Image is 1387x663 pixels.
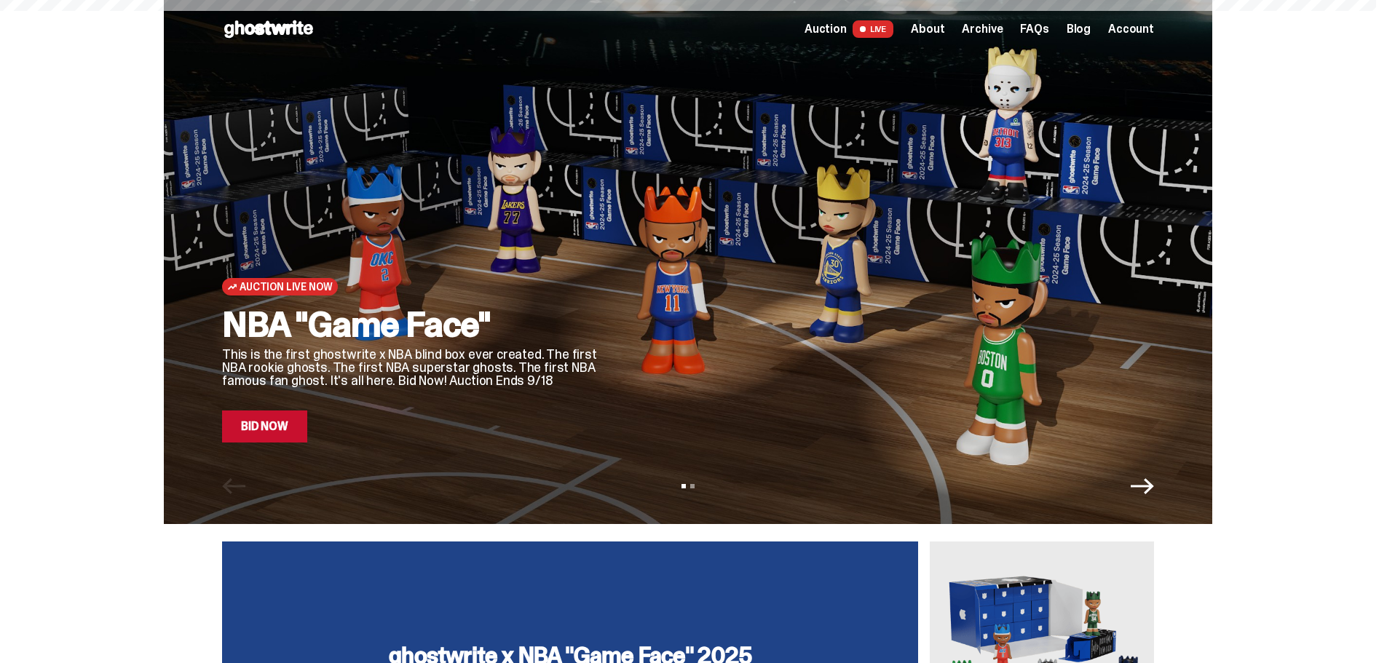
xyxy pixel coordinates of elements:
[853,20,894,38] span: LIVE
[681,484,686,488] button: View slide 1
[1108,23,1154,35] a: Account
[690,484,695,488] button: View slide 2
[962,23,1003,35] a: Archive
[240,281,332,293] span: Auction Live Now
[805,23,847,35] span: Auction
[1131,475,1154,498] button: Next
[222,307,601,342] h2: NBA "Game Face"
[805,20,893,38] a: Auction LIVE
[1067,23,1091,35] a: Blog
[911,23,944,35] a: About
[1020,23,1048,35] a: FAQs
[222,348,601,387] p: This is the first ghostwrite x NBA blind box ever created. The first NBA rookie ghosts. The first...
[222,410,307,442] a: Bid Now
